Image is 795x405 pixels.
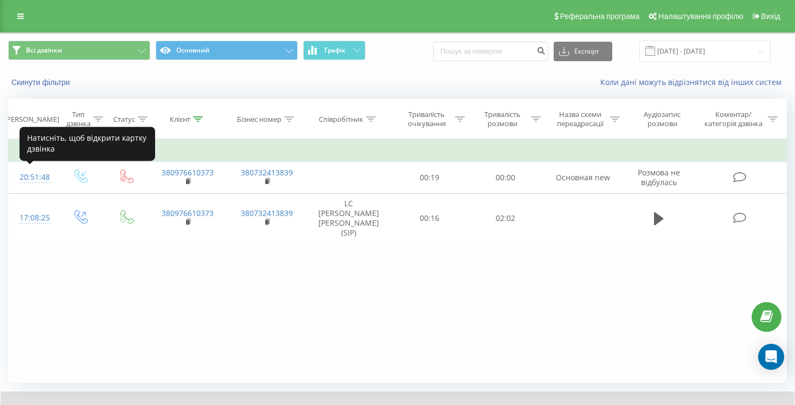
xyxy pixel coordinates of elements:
[560,12,640,21] span: Реферальна програма
[66,110,91,128] div: Тип дзвінка
[553,110,607,128] div: Назва схеми переадресації
[20,207,46,228] div: 17:08:25
[162,167,214,178] a: 380976610373
[702,110,765,128] div: Коментар/категорія дзвінка
[600,77,787,87] a: Коли дані можуть відрізнятися вiд інших систем
[433,42,548,61] input: Пошук за номером
[638,167,680,187] span: Розмова не відбулась
[170,115,190,124] div: Клієнт
[392,193,467,243] td: 00:16
[758,344,784,370] div: Open Intercom Messenger
[467,162,543,193] td: 00:00
[8,77,75,87] button: Скинути фільтри
[4,115,59,124] div: [PERSON_NAME]
[632,110,693,128] div: Аудіозапис розмови
[477,110,528,128] div: Тривалість розмови
[20,127,155,161] div: Натисніть, щоб відкрити картку дзвінка
[26,46,62,55] span: Всі дзвінки
[554,42,612,61] button: Експорт
[237,115,281,124] div: Бізнес номер
[8,41,150,60] button: Всі дзвінки
[241,208,293,218] a: 380732413839
[467,193,543,243] td: 02:02
[324,47,345,54] span: Графік
[319,115,363,124] div: Співробітник
[306,193,392,243] td: LC [PERSON_NAME] [PERSON_NAME] (SIP)
[20,167,46,188] div: 20:51:48
[761,12,780,21] span: Вихід
[241,167,293,178] a: 380732413839
[401,110,452,128] div: Тривалість очікування
[658,12,743,21] span: Налаштування профілю
[303,41,366,60] button: Графік
[9,140,787,162] td: Вчора
[392,162,467,193] td: 00:19
[162,208,214,218] a: 380976610373
[156,41,298,60] button: Основний
[113,115,135,124] div: Статус
[543,162,623,193] td: Основная new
